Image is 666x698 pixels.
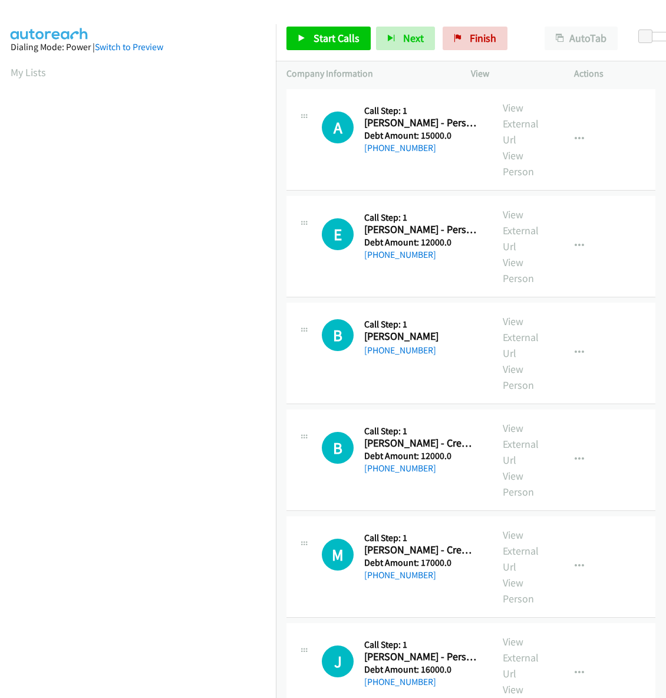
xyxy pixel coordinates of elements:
[376,27,435,50] button: Next
[364,212,476,224] h5: Call Step: 1
[364,345,436,356] a: [PHONE_NUMBER]
[322,218,354,250] h1: E
[503,469,534,499] a: View Person
[322,539,354,571] h1: M
[503,576,534,605] a: View Person
[503,101,539,146] a: View External Url
[322,432,354,464] div: The call is yet to be attempted
[364,650,476,664] h2: [PERSON_NAME] - Personal Loan
[322,112,354,143] h1: A
[11,40,265,54] div: Dialing Mode: Power |
[322,432,354,464] h1: B
[364,142,436,153] a: [PHONE_NUMBER]
[364,237,476,248] h5: Debt Amount: 12000.0
[322,539,354,571] div: The call is yet to be attempted
[403,31,424,45] span: Next
[364,639,476,651] h5: Call Step: 1
[364,532,476,544] h5: Call Step: 1
[364,569,436,581] a: [PHONE_NUMBER]
[545,27,618,50] button: AutoTab
[322,645,354,677] div: The call is yet to be attempted
[471,67,553,81] p: View
[322,319,354,351] div: The call is yet to be attempted
[364,105,476,117] h5: Call Step: 1
[322,218,354,250] div: The call is yet to be attempted
[364,223,476,237] h2: [PERSON_NAME] - Personal Loan
[364,116,476,130] h2: [PERSON_NAME] - Personal Loan
[364,437,476,450] h2: [PERSON_NAME] - Credit Card
[443,27,507,50] a: Finish
[503,208,539,253] a: View External Url
[364,450,476,462] h5: Debt Amount: 12000.0
[364,664,476,676] h5: Debt Amount: 16000.0
[322,319,354,351] h1: B
[503,255,534,285] a: View Person
[503,314,539,360] a: View External Url
[503,528,539,574] a: View External Url
[364,425,476,437] h5: Call Step: 1
[503,635,539,680] a: View External Url
[286,27,371,50] a: Start Calls
[314,31,360,45] span: Start Calls
[286,67,450,81] p: Company Information
[95,41,163,53] a: Switch to Preview
[322,645,354,677] h1: J
[364,676,436,687] a: [PHONE_NUMBER]
[574,67,656,81] p: Actions
[11,65,46,79] a: My Lists
[364,557,476,569] h5: Debt Amount: 17000.0
[322,112,354,143] div: The call is yet to be attempted
[364,330,476,343] h2: [PERSON_NAME]
[364,130,476,142] h5: Debt Amount: 15000.0
[364,249,436,260] a: [PHONE_NUMBER]
[364,543,476,557] h2: [PERSON_NAME] - Credit Card
[364,319,476,330] h5: Call Step: 1
[11,91,276,651] iframe: Dialpad
[470,31,496,45] span: Finish
[503,421,539,467] a: View External Url
[503,149,534,178] a: View Person
[364,463,436,474] a: [PHONE_NUMBER]
[503,362,534,392] a: View Person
